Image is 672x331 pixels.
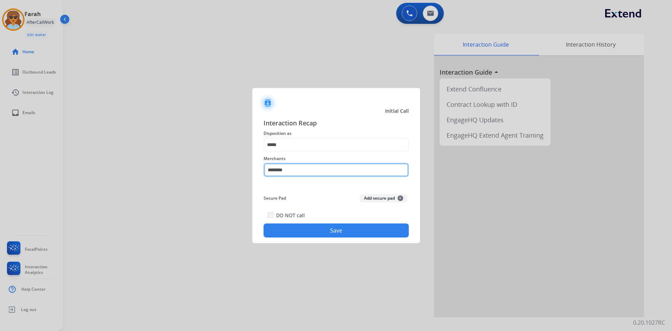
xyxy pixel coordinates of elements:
span: Secure Pad [264,194,286,202]
span: Interaction Recap [264,118,409,129]
img: contactIcon [259,95,276,111]
span: Initial Call [385,108,409,115]
span: + [398,195,403,201]
label: DO NOT call [276,212,305,219]
span: Merchants [264,154,409,163]
span: Disposition as [264,129,409,138]
p: 0.20.1027RC [633,318,665,327]
button: Save [264,223,409,237]
button: Add secure pad+ [360,194,407,202]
